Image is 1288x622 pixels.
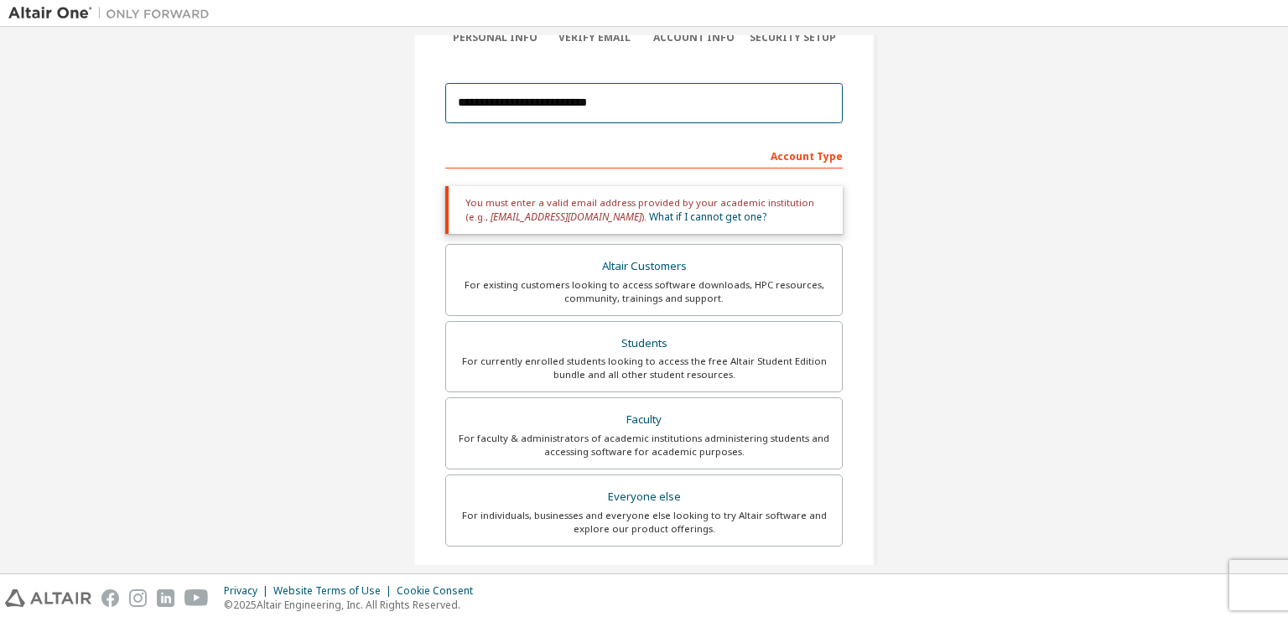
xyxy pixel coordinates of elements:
div: Security Setup [744,31,844,44]
img: linkedin.svg [157,589,174,607]
div: Students [456,332,832,355]
img: altair_logo.svg [5,589,91,607]
a: What if I cannot get one? [649,210,766,224]
div: Everyone else [456,485,832,509]
img: facebook.svg [101,589,119,607]
div: Faculty [456,408,832,432]
div: For existing customers looking to access software downloads, HPC resources, community, trainings ... [456,278,832,305]
img: Altair One [8,5,218,22]
div: For individuals, businesses and everyone else looking to try Altair software and explore our prod... [456,509,832,536]
div: Verify Email [545,31,645,44]
div: Cookie Consent [397,584,483,598]
div: You must enter a valid email address provided by your academic institution (e.g., ). [445,186,843,234]
div: Account Info [644,31,744,44]
span: [EMAIL_ADDRESS][DOMAIN_NAME] [491,210,641,224]
div: Personal Info [445,31,545,44]
img: youtube.svg [184,589,209,607]
img: instagram.svg [129,589,147,607]
p: © 2025 Altair Engineering, Inc. All Rights Reserved. [224,598,483,612]
div: Account Type [445,142,843,168]
div: Website Terms of Use [273,584,397,598]
div: Privacy [224,584,273,598]
div: For faculty & administrators of academic institutions administering students and accessing softwa... [456,432,832,459]
div: For currently enrolled students looking to access the free Altair Student Edition bundle and all ... [456,355,832,381]
div: Altair Customers [456,255,832,278]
